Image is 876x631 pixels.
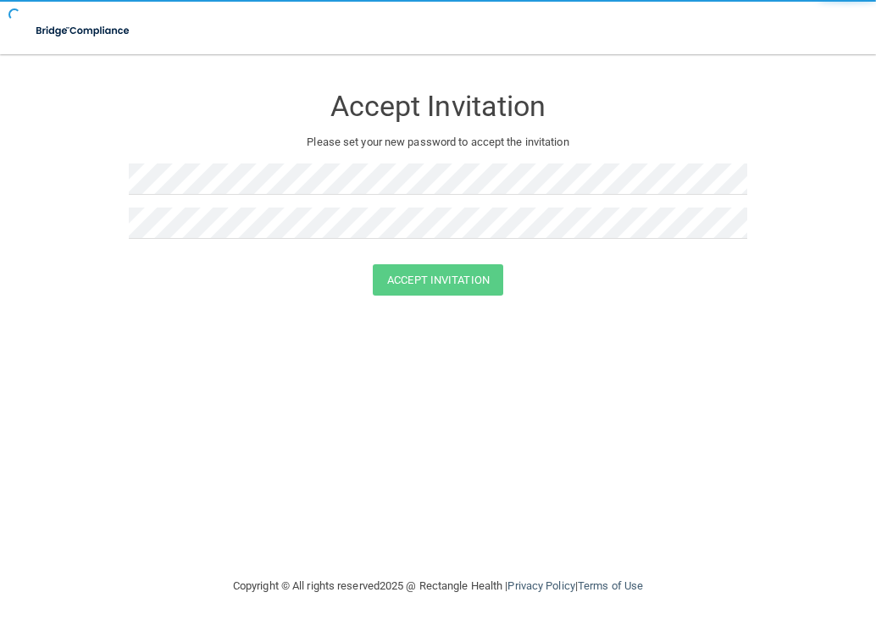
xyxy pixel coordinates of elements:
[129,559,747,613] div: Copyright © All rights reserved 2025 @ Rectangle Health | |
[373,264,503,296] button: Accept Invitation
[578,579,643,592] a: Terms of Use
[25,14,141,48] img: bridge_compliance_login_screen.278c3ca4.svg
[141,132,735,152] p: Please set your new password to accept the invitation
[129,91,747,122] h3: Accept Invitation
[507,579,574,592] a: Privacy Policy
